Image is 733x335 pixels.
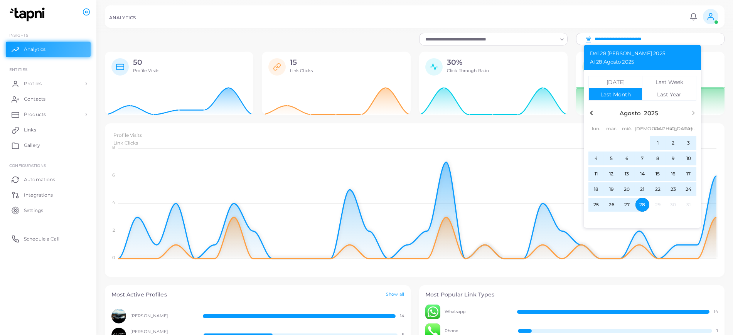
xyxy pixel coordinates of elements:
[112,145,115,150] tspan: 8
[589,182,603,196] span: 18
[111,291,167,298] h4: Most Active Profiles
[589,167,603,181] span: 11
[290,68,313,73] span: Link Clicks
[130,313,194,319] span: [PERSON_NAME]
[635,125,650,132] div: [DEMOGRAPHIC_DATA].
[651,182,665,196] span: 22
[6,76,91,91] a: Profiles
[635,182,649,196] span: 21
[620,182,634,196] span: 20
[666,135,681,151] button: 2
[682,136,696,150] span: 3
[666,151,681,166] button: 9
[588,166,604,182] button: 11
[666,197,681,212] button: 30
[635,166,650,182] button: 14
[589,198,603,212] span: 25
[6,91,91,107] a: Contacts
[666,182,680,196] span: 23
[425,305,440,320] img: avatar
[9,33,28,37] span: INSIGHTS
[447,68,489,73] span: Click Through Ratio
[6,172,91,187] a: Automations
[650,125,666,132] div: vie.
[6,122,91,138] a: Links
[9,67,27,72] span: ENTITIES
[588,151,604,166] button: 4
[423,35,557,44] input: Search for option
[113,140,138,146] span: Link Clicks
[386,291,404,298] a: Show all
[651,167,665,181] span: 15
[619,182,635,197] button: 20
[588,125,604,132] div: lun.
[7,7,50,22] a: logo
[290,58,313,67] h2: 15
[666,125,681,132] div: sáb.
[590,59,634,68] span: Al 28 Agosto 2025
[589,152,603,165] span: 4
[666,152,680,165] span: 9
[620,167,634,181] span: 13
[588,76,642,88] button: [DATE]
[650,197,666,212] button: 29
[650,135,666,151] button: 1
[6,202,91,218] a: Settings
[109,15,136,20] h5: ANALYTICS
[6,42,91,57] a: Analytics
[605,167,618,181] span: 12
[681,166,696,182] button: 17
[681,182,696,197] button: 24
[619,151,635,166] button: 6
[133,58,160,67] h2: 50
[604,182,619,197] button: 19
[605,198,618,212] span: 26
[400,313,404,319] span: 14
[605,182,618,196] span: 19
[635,198,649,212] span: 28
[604,166,619,182] button: 12
[635,197,650,212] button: 28
[605,152,618,165] span: 5
[604,197,619,212] button: 26
[635,182,650,197] button: 21
[651,198,665,212] span: 29
[650,166,666,182] button: 15
[113,227,115,233] tspan: 2
[24,207,43,214] span: Settings
[681,125,696,132] div: dom.
[682,152,696,165] span: 10
[9,163,46,168] span: Configurations
[588,197,604,212] button: 25
[716,328,718,334] span: 1
[6,231,91,246] a: Schedule a Call
[445,309,509,315] span: Whatsapp
[6,138,91,153] a: Gallery
[650,151,666,166] button: 8
[619,197,635,212] button: 27
[619,125,635,132] div: mié.
[620,152,634,165] span: 6
[419,33,568,45] div: Search for option
[681,135,696,151] button: 3
[657,92,681,97] div: Last Year
[666,136,680,150] span: 2
[24,142,40,149] span: Gallery
[6,107,91,122] a: Products
[651,152,665,165] span: 8
[666,166,681,182] button: 16
[635,151,650,166] button: 7
[714,309,718,315] span: 14
[24,46,45,53] span: Analytics
[590,51,665,59] span: Del 28 [PERSON_NAME] 2025
[425,291,718,298] h4: Most Popular Link Types
[113,132,142,138] span: Profile Visits
[607,79,625,85] div: [DATE]
[682,198,696,212] span: 31
[111,309,126,324] img: avatar
[651,136,665,150] span: 1
[24,236,59,242] span: Schedule a Call
[642,76,696,88] button: Last Week
[112,172,115,178] tspan: 6
[24,111,46,118] span: Products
